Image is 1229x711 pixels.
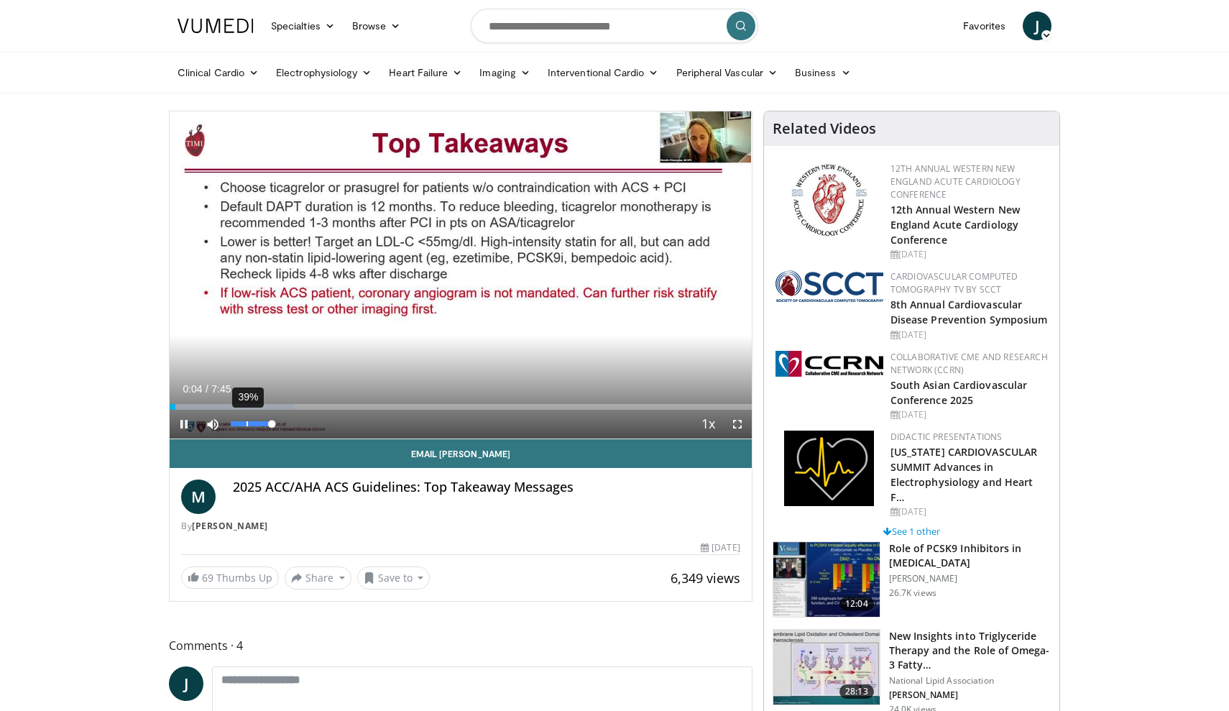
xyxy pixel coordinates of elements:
[773,630,880,705] img: 45ea033d-f728-4586-a1ce-38957b05c09e.150x105_q85_crop-smart_upscale.jpg
[202,571,213,584] span: 69
[889,587,936,599] p: 26.7K views
[789,162,869,238] img: 0954f259-7907-4053-a817-32a96463ecc8.png.150x105_q85_autocrop_double_scale_upscale_version-0.2.png
[890,270,1018,295] a: Cardiovascular Computed Tomography TV by SCCT
[890,248,1048,261] div: [DATE]
[267,58,380,87] a: Electrophysiology
[839,597,874,611] span: 12:04
[181,480,216,514] a: M
[198,410,227,439] button: Mute
[889,675,1051,687] p: National Lipid Association
[694,410,723,439] button: Playback Rate
[170,111,752,439] video-js: Video Player
[773,120,876,137] h4: Related Videos
[890,505,1048,518] div: [DATE]
[890,203,1020,247] a: 12th Annual Western New England Acute Cardiology Conference
[169,666,203,701] a: J
[701,541,740,554] div: [DATE]
[1023,12,1051,40] a: J
[773,542,880,617] img: 3346fd73-c5f9-4d1f-bb16-7b1903aae427.150x105_q85_crop-smart_upscale.jpg
[170,404,752,410] div: Progress Bar
[775,270,883,302] img: 51a70120-4f25-49cc-93a4-67582377e75f.png.150x105_q85_autocrop_double_scale_upscale_version-0.2.png
[890,408,1048,421] div: [DATE]
[839,684,874,699] span: 28:13
[539,58,668,87] a: Interventional Cardio
[890,329,1048,341] div: [DATE]
[231,421,272,426] div: Volume Level
[357,566,431,590] button: Save to
[262,12,344,40] a: Specialties
[233,480,740,495] h4: 2025 ACC/AHA ACS Guidelines: Top Takeaway Messages
[889,689,1051,701] p: [PERSON_NAME]
[192,520,268,532] a: [PERSON_NAME]
[344,12,410,40] a: Browse
[889,541,1051,570] h3: Role of PCSK9 Inhibitors in [MEDICAL_DATA]
[181,520,740,533] div: By
[773,541,1051,618] a: 12:04 Role of PCSK9 Inhibitors in [MEDICAL_DATA] [PERSON_NAME] 26.7K views
[181,566,279,589] a: 69 Thumbs Up
[183,383,202,395] span: 0:04
[889,629,1051,672] h3: New Insights into Triglyceride Therapy and the Role of Omega-3 Fatty…
[169,636,752,655] span: Comments 4
[786,58,860,87] a: Business
[178,19,254,33] img: VuMedi Logo
[170,410,198,439] button: Pause
[380,58,471,87] a: Heart Failure
[668,58,786,87] a: Peripheral Vascular
[471,9,758,43] input: Search topics, interventions
[890,298,1048,326] a: 8th Annual Cardiovascular Disease Prevention Symposium
[211,383,231,395] span: 7:45
[890,351,1048,376] a: Collaborative CME and Research Network (CCRN)
[170,439,752,468] a: Email [PERSON_NAME]
[775,351,883,377] img: a04ee3ba-8487-4636-b0fb-5e8d268f3737.png.150x105_q85_autocrop_double_scale_upscale_version-0.2.png
[889,573,1051,584] p: [PERSON_NAME]
[784,431,874,506] img: 1860aa7a-ba06-47e3-81a4-3dc728c2b4cf.png.150x105_q85_autocrop_double_scale_upscale_version-0.2.png
[671,569,740,587] span: 6,349 views
[471,58,539,87] a: Imaging
[890,378,1028,407] a: South Asian Cardiovascular Conference 2025
[285,566,351,590] button: Share
[890,162,1021,201] a: 12th Annual Western New England Acute Cardiology Conference
[883,525,940,538] a: See 1 other
[890,431,1048,444] div: Didactic Presentations
[723,410,752,439] button: Fullscreen
[890,445,1038,504] a: [US_STATE] CARDIOVASCULAR SUMMIT Advances in Electrophysiology and Heart F…
[169,58,267,87] a: Clinical Cardio
[206,383,208,395] span: /
[954,12,1014,40] a: Favorites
